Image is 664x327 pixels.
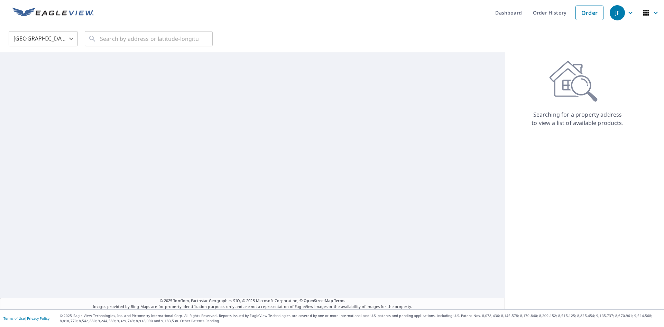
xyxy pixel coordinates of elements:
[27,316,49,321] a: Privacy Policy
[575,6,603,20] a: Order
[3,316,49,320] p: |
[610,5,625,20] div: JF
[334,298,345,303] a: Terms
[160,298,345,304] span: © 2025 TomTom, Earthstar Geographics SIO, © 2025 Microsoft Corporation, ©
[3,316,25,321] a: Terms of Use
[9,29,78,48] div: [GEOGRAPHIC_DATA]
[60,313,661,324] p: © 2025 Eagle View Technologies, Inc. and Pictometry International Corp. All Rights Reserved. Repo...
[304,298,333,303] a: OpenStreetMap
[12,8,94,18] img: EV Logo
[531,110,624,127] p: Searching for a property address to view a list of available products.
[100,29,199,48] input: Search by address or latitude-longitude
